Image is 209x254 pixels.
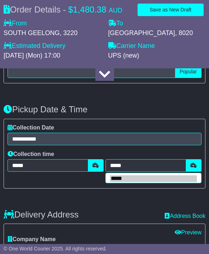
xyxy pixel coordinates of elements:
label: Company Name [8,236,56,243]
span: AUD [109,7,122,14]
button: Save as New Draft [138,4,204,16]
label: To [108,20,123,28]
h3: Delivery Address [4,210,79,219]
h3: Pickup Date & Time [4,105,205,114]
span: SOUTH GEELONG [4,29,60,36]
span: © One World Courier 2025. All rights reserved. [4,246,107,251]
a: Address Book [165,213,205,219]
span: , 3220 [60,29,78,36]
label: Collection Date [8,124,54,131]
span: $ [68,5,73,14]
a: Preview [175,229,201,235]
span: 1,480.38 [73,5,106,14]
label: Estimated Delivery [4,42,101,50]
span: [GEOGRAPHIC_DATA] [108,29,175,36]
span: , 8020 [175,29,193,36]
label: Carrier Name [108,42,155,50]
div: [DATE] (Mon) 17:00 [4,52,101,60]
div: UPS (new) [108,52,206,60]
label: Collection time [8,151,54,157]
label: From [4,20,27,28]
div: Order Details - [4,5,122,15]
